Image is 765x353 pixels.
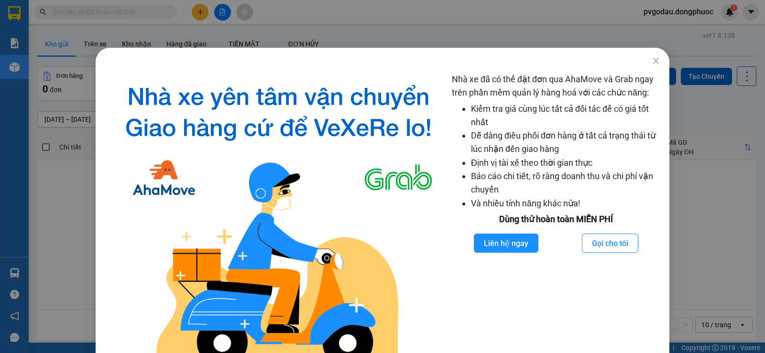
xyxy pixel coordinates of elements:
[471,156,660,170] li: Định vị tài xế theo thời gian thực
[471,197,660,210] li: Và nhiều tính năng khác nữa!
[471,129,660,156] li: Dễ dàng điều phối đơn hàng ở tất cả trạng thái từ lúc nhận đến giao hàng
[582,234,638,253] button: Gọi cho tôi
[452,213,660,226] div: Dùng thử hoàn toàn MIỄN PHÍ
[471,102,660,129] li: Kiểm tra giá cùng lúc tất cả đối tác để có giá tốt nhất
[471,170,660,197] li: Báo cáo chi tiết, rõ ràng doanh thu và chi phí vận chuyển
[592,237,628,249] span: Gọi cho tôi
[643,48,669,75] button: Close
[484,237,528,249] span: Liên hệ ngay
[474,234,538,253] button: Liên hệ ngay
[652,57,660,64] span: close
